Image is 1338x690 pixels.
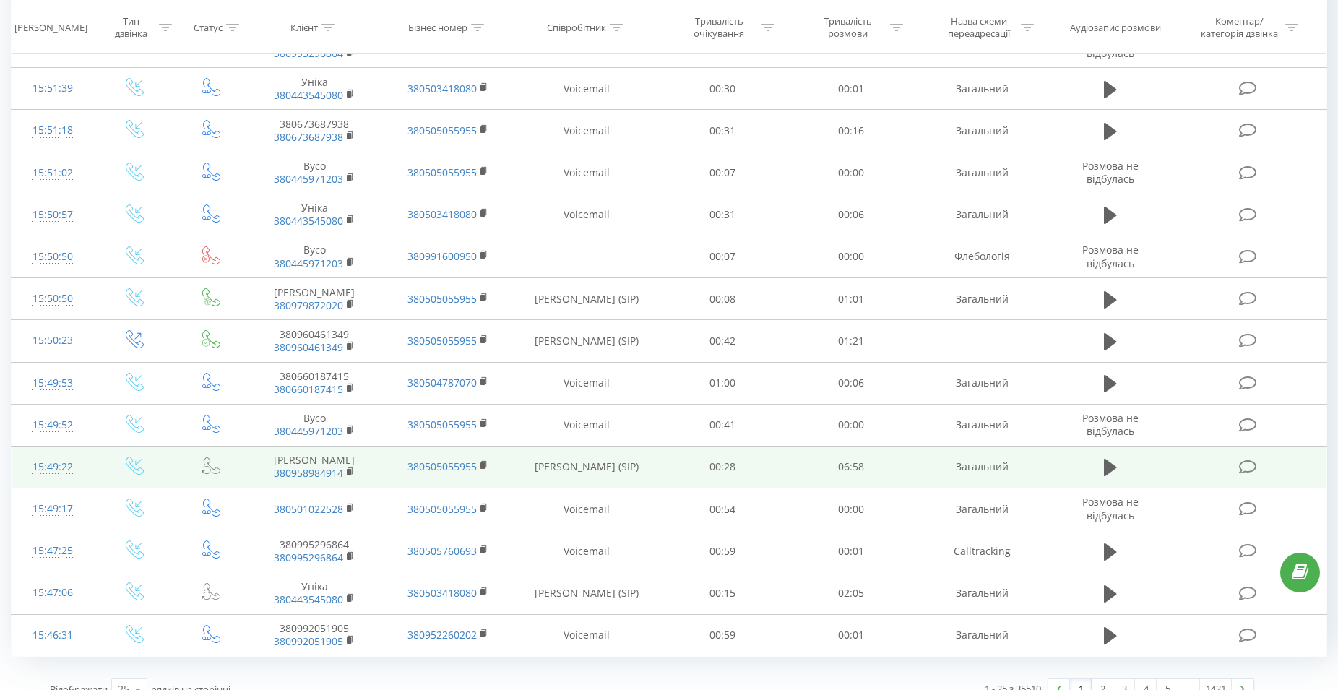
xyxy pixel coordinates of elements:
td: [PERSON_NAME] (SIP) [514,572,658,614]
td: Загальний [915,446,1049,488]
td: 00:54 [659,488,787,530]
a: 380504787070 [407,376,477,389]
td: 06:58 [787,446,915,488]
div: 15:46:31 [26,621,79,650]
a: 380443545080 [274,592,343,606]
a: 380501022528 [274,502,343,516]
span: Розмова не відбулась [1082,33,1139,59]
td: Voicemail [514,530,658,572]
div: 15:50:23 [26,327,79,355]
td: 00:42 [659,320,787,362]
div: Коментар/категорія дзвінка [1197,15,1282,40]
td: [PERSON_NAME] [248,278,381,320]
a: 380443545080 [274,88,343,102]
td: 00:07 [659,152,787,194]
div: 15:50:50 [26,285,79,313]
td: 00:00 [787,236,915,277]
td: [PERSON_NAME] (SIP) [514,446,658,488]
div: 15:49:52 [26,411,79,439]
div: Аудіозапис розмови [1070,21,1161,33]
a: 380979872020 [274,298,343,312]
td: 00:07 [659,236,787,277]
td: Вусо [248,236,381,277]
td: 00:01 [787,530,915,572]
a: 380443545080 [274,214,343,228]
td: Voicemail [514,152,658,194]
td: Загальний [915,488,1049,530]
td: 01:00 [659,362,787,404]
a: 380445971203 [274,256,343,270]
td: 00:59 [659,614,787,656]
div: 15:49:53 [26,369,79,397]
td: 02:05 [787,572,915,614]
a: 380992051905 [274,634,343,648]
div: Тривалість очікування [681,15,758,40]
td: Загальний [915,194,1049,236]
td: 00:28 [659,446,787,488]
a: 380991600950 [407,249,477,263]
td: 00:41 [659,404,787,446]
a: 380505055955 [407,334,477,348]
td: 00:06 [787,362,915,404]
td: Загальний [915,68,1049,110]
div: 15:51:02 [26,159,79,187]
td: 380995296864 [248,530,381,572]
td: 00:16 [787,110,915,152]
td: Флебологія [915,236,1049,277]
a: 380445971203 [274,424,343,438]
div: Назва схеми переадресації [940,15,1017,40]
a: 380995296864 [274,551,343,564]
a: 380505055955 [407,502,477,516]
td: [PERSON_NAME] (SIP) [514,320,658,362]
a: 380660187415 [274,382,343,396]
div: Статус [194,21,223,33]
td: 00:31 [659,110,787,152]
div: Бізнес номер [408,21,467,33]
td: 00:01 [787,614,915,656]
div: [PERSON_NAME] [14,21,87,33]
td: 00:30 [659,68,787,110]
a: 380952260202 [407,628,477,642]
td: [PERSON_NAME] (SIP) [514,278,658,320]
a: 380960461349 [274,340,343,354]
td: [PERSON_NAME] [248,446,381,488]
div: Тип дзвінка [106,15,155,40]
td: 00:00 [787,152,915,194]
td: 01:01 [787,278,915,320]
td: 00:01 [787,68,915,110]
td: 00:00 [787,488,915,530]
td: 00:08 [659,278,787,320]
td: 00:15 [659,572,787,614]
td: 00:59 [659,530,787,572]
td: Загальний [915,110,1049,152]
a: 380505055955 [407,124,477,137]
a: 380505760693 [407,544,477,558]
div: 15:47:25 [26,537,79,565]
div: Співробітник [547,21,606,33]
div: 15:49:17 [26,495,79,523]
td: Загальний [915,152,1049,194]
td: 00:00 [787,404,915,446]
td: Уніка [248,68,381,110]
td: Уніка [248,572,381,614]
a: 380503418080 [407,207,477,221]
td: 380992051905 [248,614,381,656]
div: 15:49:22 [26,453,79,481]
a: 380995296864 [274,46,343,60]
td: 380673687938 [248,110,381,152]
a: 380505055955 [407,418,477,431]
td: 00:31 [659,194,787,236]
div: 15:50:50 [26,243,79,271]
div: 15:51:39 [26,74,79,103]
td: Voicemail [514,362,658,404]
a: 380503418080 [407,82,477,95]
td: Загальний [915,614,1049,656]
td: Вусо [248,152,381,194]
a: 380445971203 [274,172,343,186]
td: Calltracking [915,530,1049,572]
td: Voicemail [514,404,658,446]
td: Уніка [248,194,381,236]
a: 380505055955 [407,165,477,179]
span: Розмова не відбулась [1082,411,1139,438]
td: 00:06 [787,194,915,236]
